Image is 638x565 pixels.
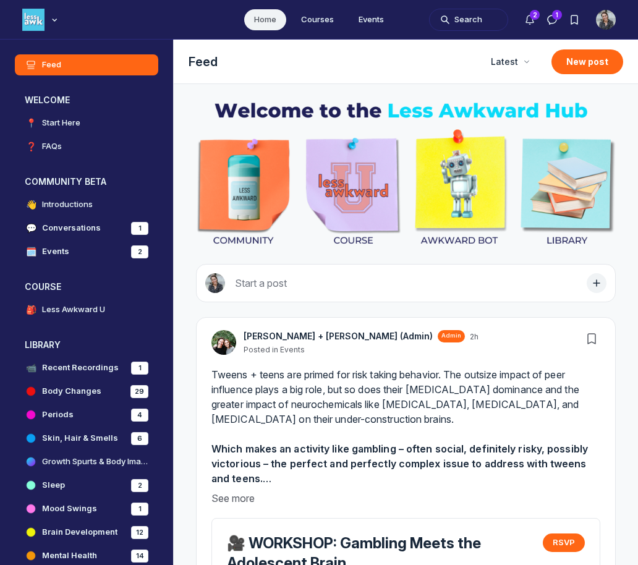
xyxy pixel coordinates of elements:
[25,117,37,129] span: 📍
[244,9,286,30] a: Home
[15,404,158,425] a: Periods4
[244,330,433,342] a: View Cara + Vanessa (Admin) profile
[42,409,74,421] h4: Periods
[211,443,588,485] strong: Which makes an activity like gambling – often social, definitely risky, possibly victorious – the...
[15,172,158,192] button: COMMUNITY BETACollapse space
[42,385,101,397] h4: Body Changes
[15,194,158,215] a: 👋Introductions
[25,176,106,188] h3: COMMUNITY BETA
[42,245,69,258] h4: Events
[470,332,478,342] a: 2h
[131,526,148,539] div: 12
[25,140,37,153] span: ❓
[42,432,118,444] h4: Skin, Hair & Smells
[596,10,616,30] button: User menu options
[15,475,158,496] a: Sleep2
[15,381,158,402] a: Body Changes29
[25,245,37,258] span: 🗓️
[25,281,61,293] h3: COURSE
[563,9,585,31] button: Bookmarks
[491,56,518,68] span: Latest
[15,218,158,239] a: 💬Conversations1
[131,409,148,422] div: 4
[519,9,541,31] button: Notifications
[131,362,148,375] div: 1
[15,136,158,157] a: ❓FAQs
[291,9,344,30] a: Courses
[25,362,37,374] span: 📹
[15,113,158,134] a: 📍Start Here
[174,40,638,84] header: Page Header
[211,330,236,355] a: View Cara + Vanessa (Admin) profile
[25,222,37,234] span: 💬
[42,198,93,211] h4: Introductions
[130,385,148,398] div: 29
[583,330,600,347] button: Bookmarks
[42,140,62,153] h4: FAQs
[25,94,70,106] h3: WELCOME
[15,90,158,110] button: WELCOMECollapse space
[196,264,616,302] button: Start a post
[42,479,65,491] h4: Sleep
[15,277,158,297] button: COURSECollapse space
[131,222,148,235] div: 1
[551,49,623,74] button: New post
[15,451,158,472] a: Growth Spurts & Body Image
[42,59,61,71] h4: Feed
[189,53,474,70] h1: Feed
[429,9,508,31] button: Search
[483,51,537,73] button: Latest
[42,304,105,316] h4: Less Awkward U
[441,331,461,340] span: Admin
[42,362,119,374] h4: Recent Recordings
[131,432,148,445] div: 6
[131,479,148,492] div: 2
[42,456,148,468] h4: Growth Spurts & Body Image
[244,330,478,355] button: View Cara + Vanessa (Admin) profileAdmin2hPosted in Events
[211,367,600,486] div: Tweens + teens are primed for risk taking behavior. The outsize impact of peer influence plays a ...
[42,550,97,562] h4: Mental Health
[22,7,61,32] button: Less Awkward Hub logo
[235,277,287,289] span: Start a post
[15,522,158,543] a: Brain Development12
[543,533,585,552] button: RSVP
[131,550,148,563] div: 14
[244,345,305,355] button: Posted in Events
[211,491,255,506] button: See more
[349,9,394,30] a: Events
[25,304,37,316] span: 🎒
[25,339,61,351] h3: LIBRARY
[42,503,97,515] h4: Mood Swings
[42,222,101,234] h4: Conversations
[22,9,45,31] img: Less Awkward Hub logo
[541,9,563,31] button: Direct messages
[25,198,37,211] span: 👋
[15,335,158,355] button: LIBRARYCollapse space
[131,245,148,258] div: 2
[15,299,158,320] a: 🎒Less Awkward U
[42,117,80,129] h4: Start Here
[15,498,158,519] a: Mood Swings1
[42,526,117,538] h4: Brain Development
[15,428,158,449] a: Skin, Hair & Smells6
[15,357,158,378] a: 📹Recent Recordings1
[15,241,158,262] a: 🗓️Events2
[131,503,148,516] div: 1
[15,54,158,75] a: Feed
